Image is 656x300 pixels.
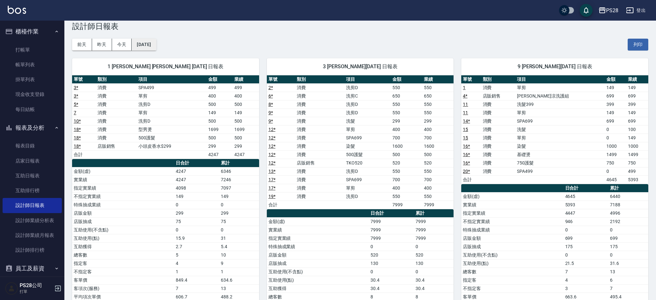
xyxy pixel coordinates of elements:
td: 總客數 [461,267,563,276]
td: 500 [233,100,259,108]
td: 499 [207,83,233,92]
td: SPA699 [344,175,391,184]
th: 業績 [233,75,259,84]
td: 0 [414,267,454,276]
button: 登出 [623,5,648,16]
td: 520 [369,251,414,259]
button: 員工及薪資 [3,260,62,277]
td: 實業績 [72,175,174,184]
td: 消費 [481,142,515,150]
a: 11 [463,102,468,107]
td: 0 [174,226,219,234]
td: 消費 [96,125,137,134]
td: 單剪 [515,108,605,117]
td: 500 [233,134,259,142]
td: 6440 [608,192,648,201]
td: 消費 [481,134,515,142]
td: 550 [422,192,454,201]
td: 互助使用(不含點) [72,226,174,234]
th: 金額 [207,75,233,84]
td: 500 [391,150,422,159]
td: 175 [564,242,609,251]
td: SPA499 [137,83,207,92]
td: 399 [626,100,648,108]
td: 1600 [422,142,454,150]
td: 299 [391,117,422,125]
th: 項目 [344,75,391,84]
td: 洗剪C [344,92,391,100]
td: 149 [626,108,648,117]
td: 1499 [626,150,648,159]
td: 實業績 [461,201,563,209]
td: 849.4 [174,276,219,284]
td: 15.9 [174,234,219,242]
td: 699 [626,117,648,125]
th: 項目 [515,75,605,84]
td: 互助使用(點) [461,259,563,267]
span: 9 [PERSON_NAME][DATE] 日報表 [469,63,641,70]
td: 消費 [481,100,515,108]
td: 染髮 [515,142,605,150]
td: 699 [605,92,627,100]
td: 500 [422,150,454,159]
td: 小頭皮香水$299 [137,142,207,150]
a: 掛單列表 [3,72,62,87]
th: 項目 [137,75,207,84]
img: Logo [8,6,26,14]
td: 消費 [481,167,515,175]
p: 打單 [20,289,52,295]
a: 設計師業績月報表 [3,228,62,243]
td: 299 [219,209,259,217]
td: 4247 [207,150,233,159]
a: 互助日報表 [3,168,62,183]
td: 洗剪D [344,192,391,201]
td: 消費 [295,92,344,100]
td: SPA499 [515,167,605,175]
td: 4447 [564,209,609,217]
td: 700 [391,175,422,184]
td: 7999 [414,234,454,242]
td: 400 [391,125,422,134]
td: 499 [626,167,648,175]
button: 前天 [72,39,92,51]
a: 打帳單 [3,42,62,57]
a: 15 [463,135,468,140]
td: 洗髮 [344,117,391,125]
td: 1699 [233,125,259,134]
td: 13 [608,267,648,276]
td: 7188 [608,201,648,209]
td: 400 [422,184,454,192]
td: 4098 [174,184,219,192]
td: 消費 [481,83,515,92]
td: 0 [608,251,648,259]
td: SPA699 [515,117,605,125]
td: SPA699 [344,134,391,142]
td: 699 [605,117,627,125]
td: 消費 [481,117,515,125]
td: 634.6 [219,276,259,284]
td: 10 [219,251,259,259]
td: 消費 [295,175,344,184]
td: 149 [219,192,259,201]
th: 日合計 [369,209,414,218]
td: 400 [422,125,454,134]
td: 1499 [605,150,627,159]
td: 消費 [96,83,137,92]
td: 合計 [461,175,481,184]
td: 合計 [267,201,295,209]
td: 550 [391,100,422,108]
th: 單號 [267,75,295,84]
td: 4996 [608,209,648,217]
td: 550 [391,108,422,117]
td: 1000 [626,142,648,150]
td: 消費 [481,125,515,134]
td: 互助獲得 [72,242,174,251]
a: 每日結帳 [3,102,62,117]
td: 0 [369,242,414,251]
td: 特殊抽成業績 [267,242,369,251]
td: 消費 [295,134,344,142]
td: 1 [174,267,219,276]
td: 400 [207,92,233,100]
td: 750 [605,159,627,167]
td: 單剪 [137,108,207,117]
